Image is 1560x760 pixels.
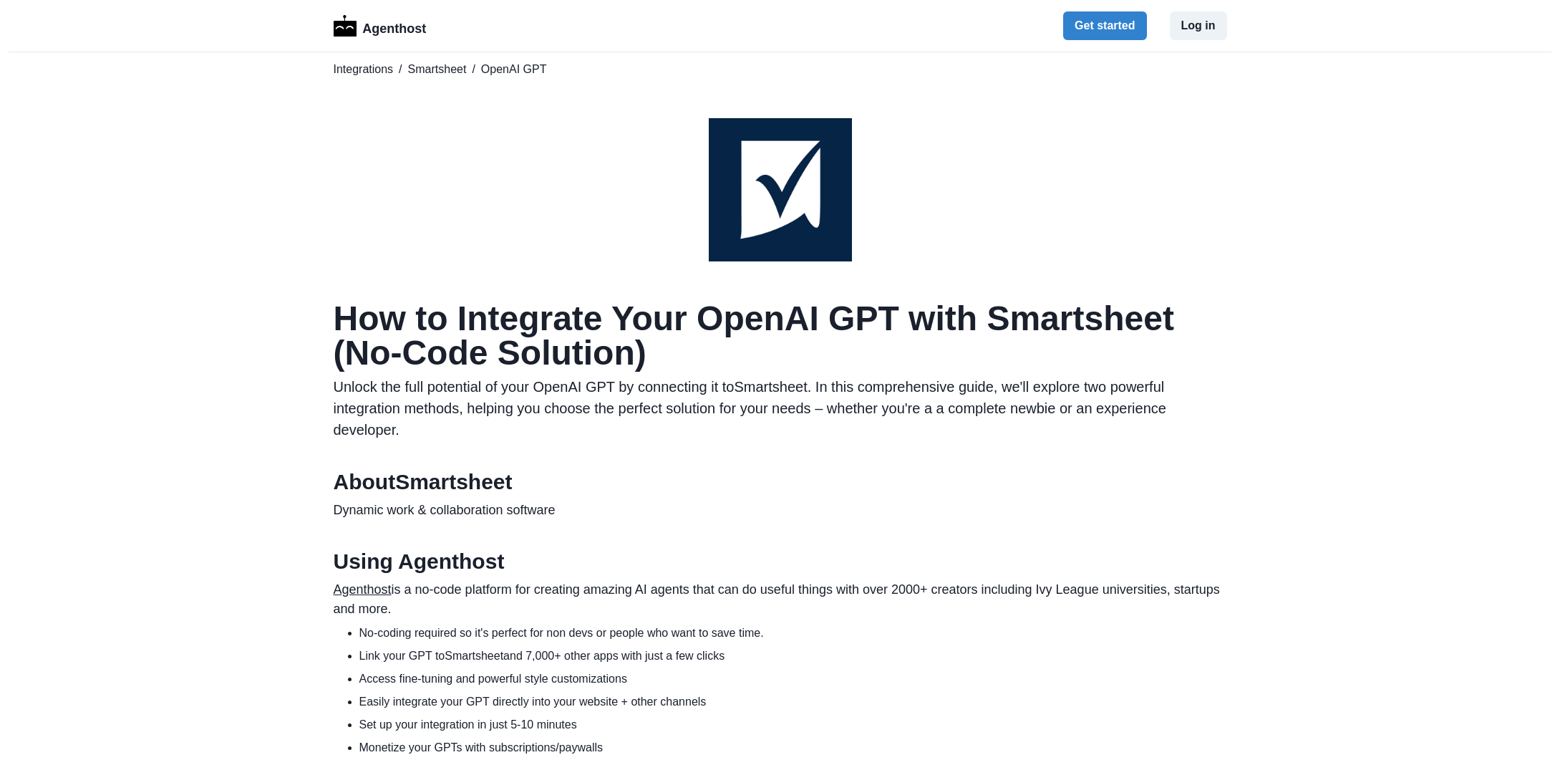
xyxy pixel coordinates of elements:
[334,469,1227,495] h2: About Smartsheet
[709,118,852,261] img: Smartsheet logo for OpenAI GPT integration
[334,302,1227,370] h1: How to Integrate Your OpenAI GPT with Smartsheet (No-Code Solution)
[481,61,547,78] span: OpenAI GPT
[359,739,1227,756] li: Monetize your GPTs with subscriptions/paywalls
[334,61,1227,78] nav: breadcrumb
[359,670,1227,688] li: Access fine-tuning and powerful style customizations
[334,376,1227,441] p: Unlock the full potential of your OpenAI GPT by connecting it to Smartsheet . In this comprehensi...
[334,14,427,39] a: LogoAgenthost
[359,625,1227,642] li: No-coding required so it's perfect for non devs or people who want to save time.
[1170,11,1227,40] button: Log in
[334,549,1227,574] h2: Using Agenthost
[362,14,426,39] p: Agenthost
[359,693,1227,711] li: Easily integrate your GPT directly into your website + other channels
[399,61,402,78] span: /
[334,501,1227,520] p: Dynamic work & collaboration software
[359,648,1227,665] li: Link your GPT to Smartsheet and 7,000+ other apps with just a few clicks
[359,716,1227,733] li: Set up your integration in just 5-10 minutes
[408,61,467,78] a: Smartsheet
[334,582,392,597] a: Agenthost
[334,580,1227,619] p: is a no-code platform for creating amazing AI agents that can do useful things with over 2000+ cr...
[472,61,475,78] span: /
[1063,11,1146,40] button: Get started
[334,15,357,37] img: Logo
[334,61,394,78] a: Integrations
